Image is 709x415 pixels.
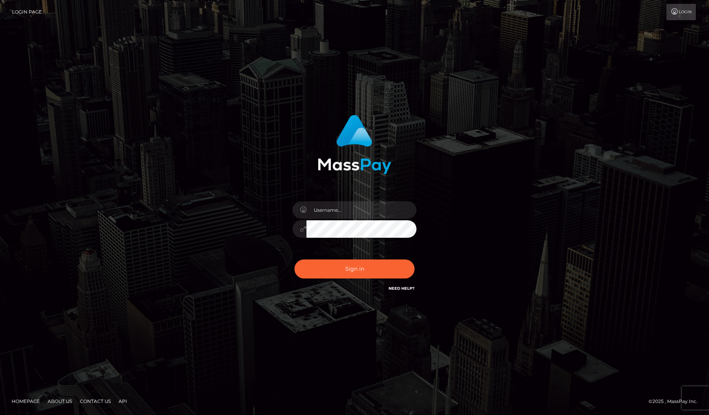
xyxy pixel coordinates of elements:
[9,395,43,407] a: Homepage
[666,4,696,20] a: Login
[45,395,75,407] a: About Us
[318,115,391,174] img: MassPay Login
[294,259,415,278] button: Sign in
[306,201,416,219] input: Username...
[649,397,703,406] div: © 2025 , MassPay Inc.
[115,395,130,407] a: API
[12,4,42,20] a: Login Page
[389,286,415,291] a: Need Help?
[77,395,114,407] a: Contact Us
